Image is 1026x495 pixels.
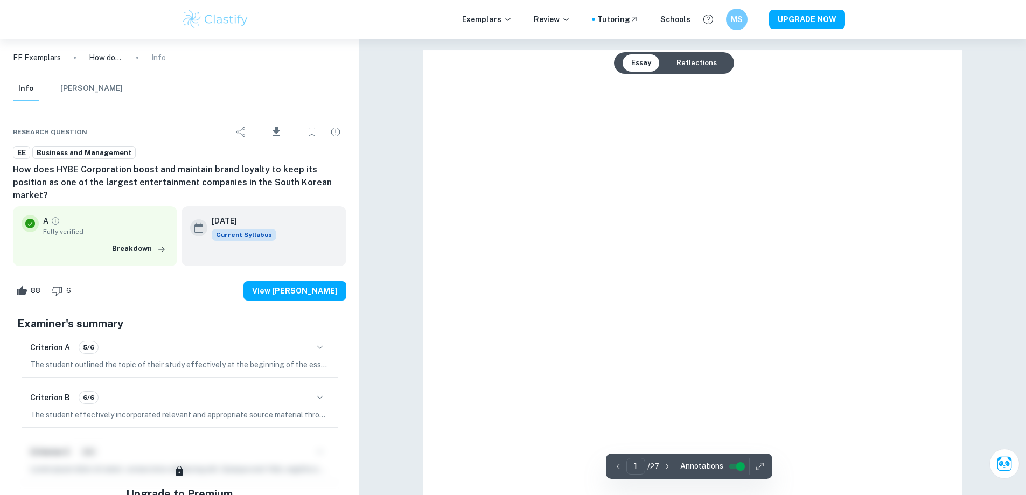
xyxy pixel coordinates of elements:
[60,77,123,101] button: [PERSON_NAME]
[33,148,135,158] span: Business and Management
[668,54,725,72] button: Reflections
[597,13,639,25] a: Tutoring
[25,285,46,296] span: 88
[212,229,276,241] span: Current Syllabus
[325,121,346,143] div: Report issue
[730,13,743,25] h6: MS
[462,13,512,25] p: Exemplars
[32,146,136,159] a: Business and Management
[13,77,39,101] button: Info
[30,341,70,353] h6: Criterion A
[699,10,717,29] button: Help and Feedback
[534,13,570,25] p: Review
[13,52,61,64] a: EE Exemplars
[109,241,169,257] button: Breakdown
[17,316,342,332] h5: Examiner's summary
[680,461,723,472] span: Annotations
[13,148,30,158] span: EE
[30,392,70,403] h6: Criterion B
[13,146,30,159] a: EE
[623,54,660,72] button: Essay
[48,282,77,299] div: Dislike
[30,359,329,371] p: The student outlined the topic of their study effectively at the beginning of the essay, clearly ...
[13,127,87,137] span: Research question
[182,9,250,30] img: Clastify logo
[647,461,659,472] p: / 27
[43,215,48,227] p: A
[30,409,329,421] p: The student effectively incorporated relevant and appropriate source material throughout the essa...
[254,118,299,146] div: Download
[51,216,60,226] a: Grade fully verified
[212,215,268,227] h6: [DATE]
[43,227,169,236] span: Fully verified
[79,393,98,402] span: 6/6
[243,281,346,301] button: View [PERSON_NAME]
[13,163,346,202] h6: How does HYBE Corporation boost and maintain brand loyalty to keep its position as one of the lar...
[726,9,748,30] button: MS
[301,121,323,143] div: Bookmark
[60,285,77,296] span: 6
[769,10,845,29] button: UPGRADE NOW
[13,282,46,299] div: Like
[89,52,123,64] p: How does HYBE Corporation boost and maintain brand loyalty to keep its position as one of the lar...
[212,229,276,241] div: This exemplar is based on the current syllabus. Feel free to refer to it for inspiration/ideas wh...
[151,52,166,64] p: Info
[79,343,98,352] span: 5/6
[989,449,1020,479] button: Ask Clai
[231,121,252,143] div: Share
[660,13,690,25] a: Schools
